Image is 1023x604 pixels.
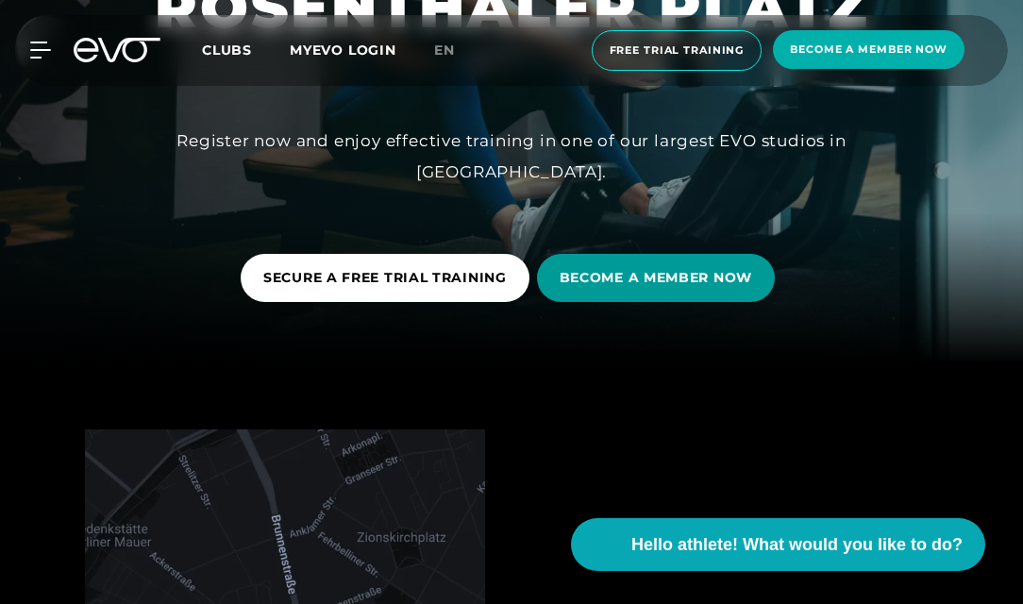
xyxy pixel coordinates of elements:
a: en [434,40,478,61]
font: Register now and enjoy effective training in one of our largest EVO studios in [GEOGRAPHIC_DATA]. [176,131,846,180]
a: Free trial training [586,30,768,71]
a: MYEVO LOGIN [290,42,396,59]
font: Free trial training [610,43,745,57]
button: Hello athlete! What would you like to do? [571,518,985,571]
font: en [434,42,455,59]
font: Become a member now [790,42,948,56]
a: Clubs [202,41,290,59]
a: Become a member now [767,30,970,71]
font: Clubs [202,42,252,59]
a: BECOME A MEMBER NOW [537,240,782,316]
a: SECURE A FREE TRIAL TRAINING [241,240,537,316]
font: SECURE A FREE TRIAL TRAINING [263,269,507,286]
font: Hello athlete! What would you like to do? [631,535,963,554]
font: BECOME A MEMBER NOW [560,269,752,286]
